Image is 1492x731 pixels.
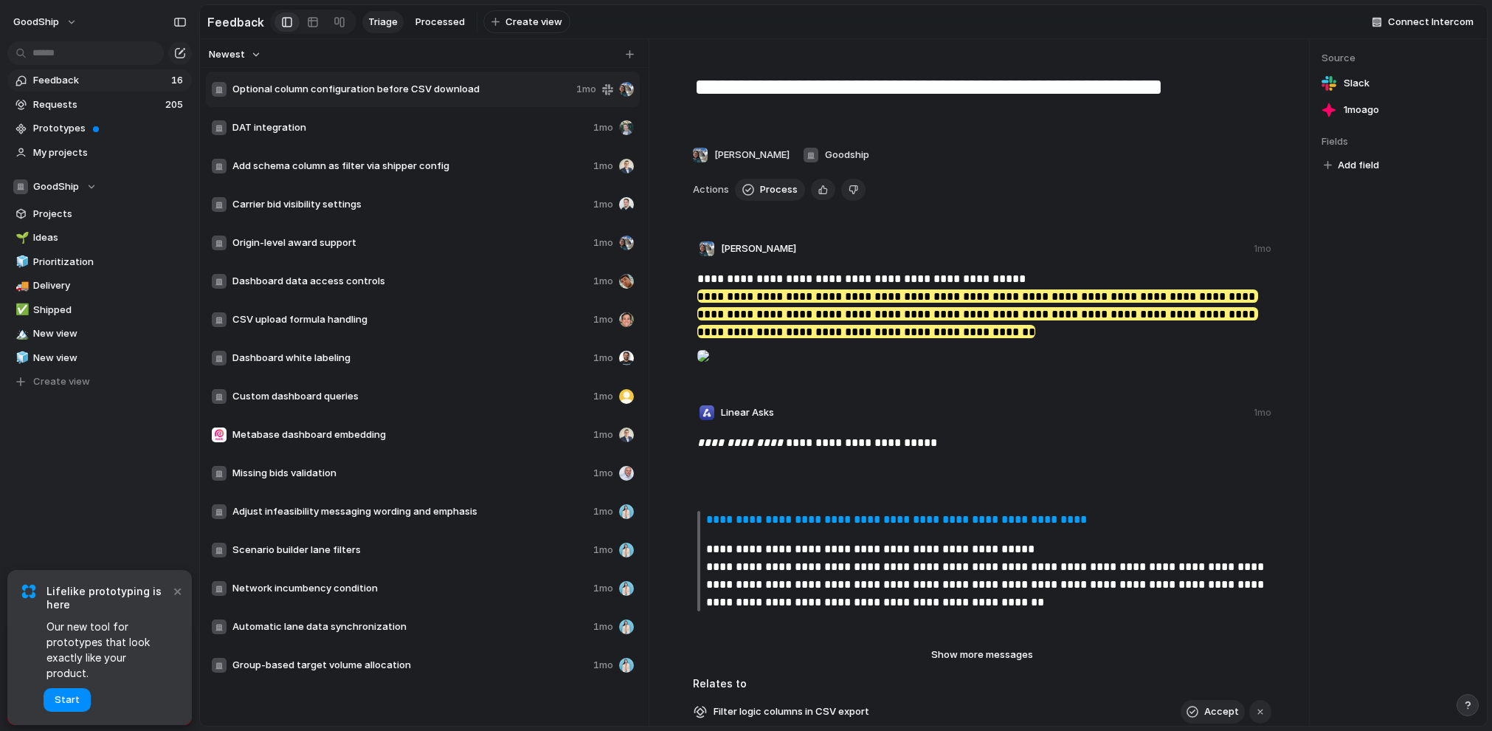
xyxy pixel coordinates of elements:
[33,179,79,194] span: GoodShip
[232,389,587,404] span: Custom dashboard queries
[593,389,613,404] span: 1mo
[1322,156,1381,175] button: Add field
[1388,15,1474,30] span: Connect Intercom
[207,13,264,31] h2: Feedback
[841,179,866,201] button: Delete
[894,645,1071,665] button: Show more messages
[232,120,587,135] span: DAT integration
[33,326,187,341] span: New view
[593,274,613,289] span: 1mo
[7,323,192,345] a: 🏔️New view
[13,278,28,293] button: 🚚
[7,142,192,164] a: My projects
[33,73,167,88] span: Feedback
[7,275,192,297] a: 🚚Delivery
[7,227,192,249] a: 🌱Ideas
[13,255,28,270] button: 🧊
[7,371,192,393] button: Create view
[46,619,170,681] span: Our new tool for prototypes that look exactly like your product.
[593,236,613,250] span: 1mo
[1204,704,1239,719] span: Accept
[15,301,26,318] div: ✅
[232,351,587,365] span: Dashboard white labeling
[232,428,587,442] span: Metabase dashboard embedding
[33,303,187,318] span: Shipped
[1344,103,1379,117] span: 1mo ago
[1366,11,1479,33] button: Connect Intercom
[33,351,187,365] span: New view
[825,148,869,162] span: Goodship
[7,10,85,34] button: GoodShip
[33,255,187,270] span: Prioritization
[415,15,465,30] span: Processed
[693,182,729,197] span: Actions
[721,241,796,256] span: [PERSON_NAME]
[593,159,613,174] span: 1mo
[13,230,28,245] button: 🌱
[168,582,186,600] button: Dismiss
[33,374,90,389] span: Create view
[7,347,192,369] a: 🧊New view
[55,693,80,707] span: Start
[232,504,587,519] span: Adjust infeasibility messaging wording and emphasis
[593,581,613,596] span: 1mo
[709,701,874,722] span: Filter logic columns in CSV export
[593,428,613,442] span: 1mo
[1344,76,1370,91] span: Slack
[232,466,587,481] span: Missing bids validation
[13,326,28,341] button: 🏔️
[693,676,1271,691] h3: Relates to
[593,120,613,135] span: 1mo
[593,351,613,365] span: 1mo
[483,10,570,34] button: Create view
[593,197,613,212] span: 1mo
[232,658,587,673] span: Group-based target volume allocation
[13,15,59,30] span: GoodShip
[232,581,587,596] span: Network incumbency condition
[1338,158,1379,173] span: Add field
[7,299,192,321] a: ✅Shipped
[1181,700,1245,724] button: Accept
[44,688,91,712] button: Start
[207,45,263,64] button: Newest
[505,15,562,30] span: Create view
[33,207,187,222] span: Projects
[576,82,596,97] span: 1mo
[760,182,798,197] span: Process
[232,312,587,327] span: CSV upload formula handling
[33,278,187,293] span: Delivery
[688,143,793,167] button: [PERSON_NAME]
[7,251,192,273] a: 🧊Prioritization
[1322,73,1475,94] a: Slack
[593,312,613,327] span: 1mo
[232,197,587,212] span: Carrier bid visibility settings
[7,117,192,140] a: Prototypes
[1322,51,1475,66] span: Source
[799,143,873,167] button: Goodship
[232,543,587,557] span: Scenario builder lane filters
[46,585,170,611] span: Lifelike prototyping is here
[931,648,1033,662] span: Show more messages
[232,159,587,174] span: Add schema column as filter via shipper config
[171,73,186,88] span: 16
[232,620,587,634] span: Automatic lane data synchronization
[15,253,26,270] div: 🧊
[7,176,192,198] button: GoodShip
[15,278,26,295] div: 🚚
[33,145,187,160] span: My projects
[15,326,26,343] div: 🏔️
[15,349,26,366] div: 🧊
[1254,242,1271,255] div: 1mo
[232,82,570,97] span: Optional column configuration before CSV download
[15,230,26,247] div: 🌱
[165,97,186,112] span: 205
[13,303,28,318] button: ✅
[33,230,187,245] span: Ideas
[721,405,774,420] span: Linear Asks
[593,543,613,557] span: 1mo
